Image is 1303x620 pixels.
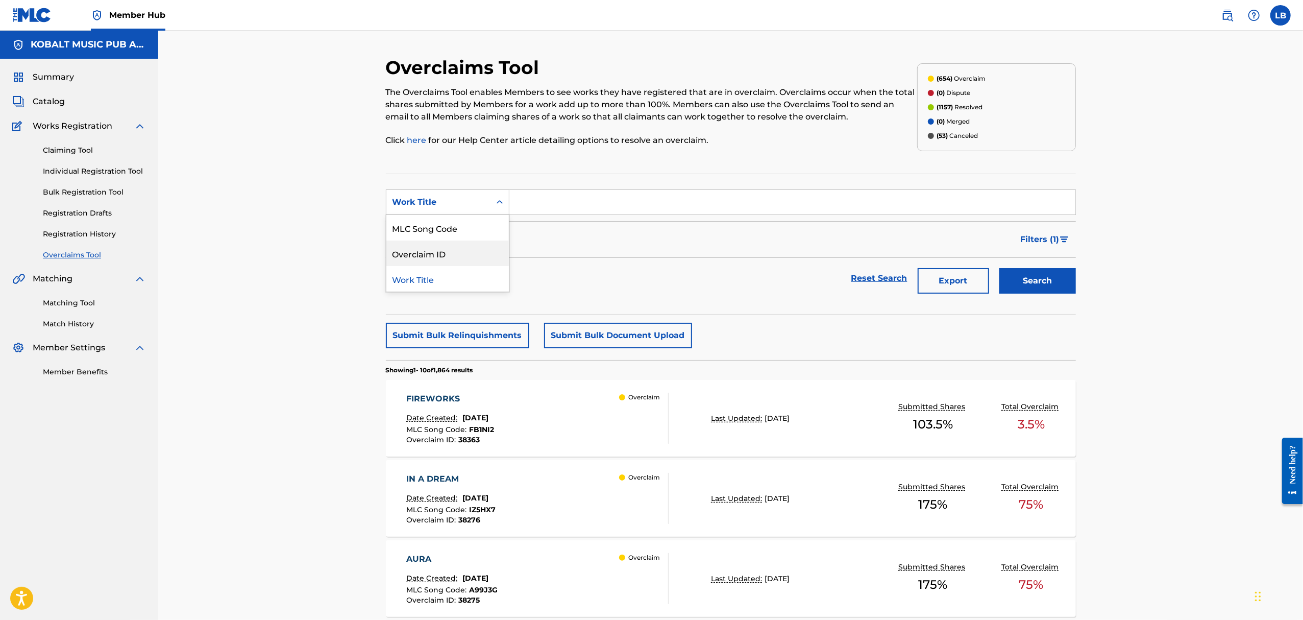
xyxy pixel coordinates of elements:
img: help [1248,9,1260,21]
p: Overclaim [937,74,986,83]
span: Matching [33,273,72,285]
p: Showing 1 - 10 of 1,864 results [386,366,473,375]
p: Dispute [937,88,971,98]
a: Overclaims Tool [43,250,146,260]
p: Last Updated: [711,493,765,504]
div: Drag [1255,581,1261,612]
div: Chat Widget [1252,571,1303,620]
p: Overclaim [628,393,660,402]
div: MLC Song Code [386,215,509,241]
span: (53) [937,132,948,139]
span: Member Settings [33,342,105,354]
div: Help [1244,5,1264,26]
a: IN A DREAMDate Created:[DATE]MLC Song Code:IZ5HX7Overclaim ID:38276 OverclaimLast Updated:[DATE]S... [386,460,1076,537]
p: Date Created: [406,573,460,584]
a: here [407,135,429,145]
img: search [1221,9,1234,21]
button: Submit Bulk Document Upload [544,323,692,348]
p: Submitted Shares [898,482,968,492]
span: (0) [937,89,945,97]
span: (654) [937,75,953,82]
div: AURA [406,553,498,565]
a: SummarySummary [12,71,74,83]
a: Registration History [43,229,146,240]
p: Resolved [937,103,983,112]
p: The Overclaims Tool enables Members to see works they have registered that are in overclaim. Over... [386,86,917,123]
span: (0) [937,117,945,125]
span: 75 % [1019,495,1044,514]
a: Reset Search [846,267,913,290]
span: MLC Song Code : [406,505,469,514]
a: Registration Drafts [43,208,146,219]
a: Bulk Registration Tool [43,187,146,198]
p: Total Overclaim [1001,562,1061,573]
p: Total Overclaim [1001,401,1061,412]
button: Filters (1) [1015,227,1076,252]
p: Total Overclaim [1001,482,1061,492]
a: Match History [43,319,146,329]
img: Catalog [12,96,24,108]
a: CatalogCatalog [12,96,65,108]
a: Claiming Tool [43,145,146,156]
span: [DATE] [462,574,488,583]
span: 75 % [1019,576,1044,594]
a: Individual Registration Tool [43,166,146,177]
a: AURADate Created:[DATE]MLC Song Code:A99J3GOverclaim ID:38275 OverclaimLast Updated:[DATE]Submitt... [386,540,1076,617]
span: 175 % [919,576,948,594]
p: Date Created: [406,493,460,504]
span: [DATE] [765,574,790,583]
span: [DATE] [462,493,488,503]
span: Works Registration [33,120,112,132]
a: FIREWORKSDate Created:[DATE]MLC Song Code:FB1NI2Overclaim ID:38363 OverclaimLast Updated:[DATE]Su... [386,380,1076,457]
span: Catalog [33,96,65,108]
img: Accounts [12,39,24,51]
span: Overclaim ID : [406,435,458,444]
span: Overclaim ID : [406,595,458,605]
h5: KOBALT MUSIC PUB AMERICA INC [31,39,146,51]
span: 38275 [458,595,480,605]
a: Public Search [1217,5,1238,26]
iframe: Resource Center [1274,430,1303,512]
span: IZ5HX7 [469,505,496,514]
img: Matching [12,273,25,285]
button: Submit Bulk Relinquishments [386,323,529,348]
img: expand [134,273,146,285]
div: User Menu [1270,5,1291,26]
span: 103.5 % [913,415,953,434]
form: Search Form [386,189,1076,299]
img: expand [134,342,146,354]
h2: Overclaims Tool [386,56,545,79]
span: FB1NI2 [469,425,494,434]
span: [DATE] [765,494,790,503]
img: Summary [12,71,24,83]
img: MLC Logo [12,8,52,22]
p: Submitted Shares [898,562,968,573]
span: 38363 [458,435,480,444]
span: [DATE] [462,413,488,422]
div: Overclaim ID [386,241,509,266]
p: Overclaim [628,553,660,562]
img: Member Settings [12,342,24,354]
div: Work Title [392,196,484,208]
p: Merged [937,117,970,126]
span: 3.5 % [1018,415,1045,434]
span: (1157) [937,103,953,111]
span: MLC Song Code : [406,425,469,434]
p: Date Created: [406,413,460,423]
p: Canceled [937,131,978,140]
span: A99J3G [469,585,498,594]
span: Filters ( 1 ) [1021,233,1060,246]
a: Member Benefits [43,367,146,377]
div: FIREWORKS [406,393,494,405]
span: MLC Song Code : [406,585,469,594]
p: Last Updated: [711,413,765,424]
span: [DATE] [765,414,790,423]
img: Works Registration [12,120,26,132]
span: Member Hub [109,9,165,21]
span: Overclaim ID : [406,515,458,524]
img: Top Rightsholder [91,9,103,21]
div: Work Title [386,266,509,292]
span: 38276 [458,515,480,524]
